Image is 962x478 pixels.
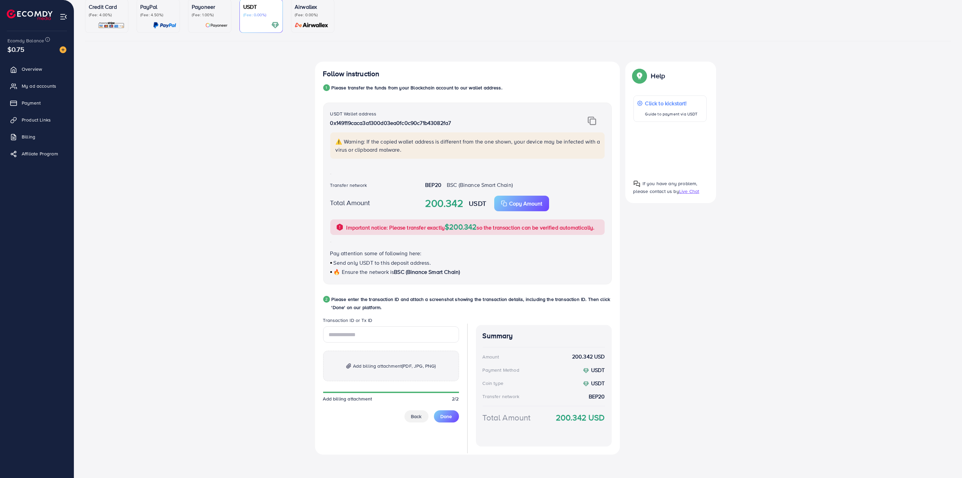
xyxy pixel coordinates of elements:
img: img [346,363,351,369]
h4: Follow instruction [323,70,380,78]
legend: Transaction ID or Tx ID [323,317,459,326]
p: Important notice: Please transfer exactly so the transaction can be verified automatically. [347,223,595,232]
p: Credit Card [89,3,125,11]
span: Back [411,413,422,420]
a: Product Links [5,113,69,127]
img: img [588,116,596,125]
span: Add billing attachment [353,362,436,370]
img: coin [583,368,589,374]
img: menu [60,13,67,21]
span: Billing [22,133,35,140]
img: logo [7,9,53,20]
img: card [271,21,279,29]
div: 2 [323,296,330,303]
img: card [153,21,176,29]
div: 1 [323,84,330,91]
span: Live Chat [679,188,699,195]
strong: USDT [469,198,486,208]
span: Done [441,413,452,420]
img: card [293,21,331,29]
img: Popup guide [633,70,646,82]
p: (Fee: 0.00%) [295,12,331,18]
p: Click to kickstart! [645,99,698,107]
button: Back [404,410,428,422]
strong: 200.342 USD [572,353,605,361]
span: (PDF, JPG, PNG) [402,363,436,369]
strong: 200.342 [425,196,463,211]
a: Overview [5,62,69,76]
img: Popup guide [633,180,640,187]
img: alert [336,223,344,231]
img: card [98,21,125,29]
span: Payment [22,100,41,106]
span: If you have any problem, please contact us by [633,180,697,195]
p: Copy Amount [509,199,542,208]
span: $200.342 [445,221,477,232]
iframe: Chat [933,448,957,473]
div: Payment Method [483,367,519,373]
p: ⚠️ Warning: If the copied wallet address is different from the one shown, your device may be infe... [336,137,601,154]
span: 2/2 [452,395,459,402]
img: image [60,46,66,53]
p: (Fee: 4.50%) [140,12,176,18]
div: Transfer network [483,393,520,400]
span: $0.75 [7,44,24,54]
p: PayPal [140,3,176,11]
div: Amount [483,353,499,360]
a: Payment [5,96,69,110]
label: Transfer network [330,182,367,189]
h4: Summary [483,332,605,340]
p: Airwallex [295,3,331,11]
span: Add billing attachment [323,395,372,402]
div: Total Amount [483,412,531,423]
p: Pay attention some of following here: [330,249,605,257]
strong: BEP20 [589,393,605,400]
div: Coin type [483,380,503,387]
p: Guide to payment via USDT [645,110,698,118]
p: (Fee: 4.00%) [89,12,125,18]
label: Total Amount [330,198,370,208]
p: Help [651,72,665,80]
span: BSC (Binance Smart Chain) [447,181,513,189]
button: Done [434,410,459,422]
p: Send only USDT to this deposit address. [330,259,605,267]
p: 0x149119caca3a1300d03ea0fc0c90c71b43082fa7 [330,119,557,127]
strong: 200.342 USD [556,412,605,423]
p: Payoneer [192,3,228,11]
strong: USDT [591,379,605,387]
img: coin [583,381,589,387]
span: 🔥 Ensure the network is [334,268,394,276]
span: My ad accounts [22,83,56,89]
a: My ad accounts [5,79,69,93]
span: Overview [22,66,42,72]
p: USDT [243,3,279,11]
span: Ecomdy Balance [7,37,44,44]
p: Please enter the transaction ID and attach a screenshot showing the transaction details, includin... [332,295,612,311]
label: USDT Wallet address [330,110,377,117]
p: (Fee: 1.00%) [192,12,228,18]
span: Product Links [22,116,51,123]
span: Affiliate Program [22,150,58,157]
button: Copy Amount [494,196,549,211]
a: Affiliate Program [5,147,69,160]
img: card [205,21,228,29]
p: Please transfer the funds from your Blockchain account to our wallet address. [332,84,502,92]
p: (Fee: 0.00%) [243,12,279,18]
span: BSC (Binance Smart Chain) [394,268,460,276]
strong: USDT [591,366,605,374]
strong: BEP20 [425,181,441,189]
a: Billing [5,130,69,144]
